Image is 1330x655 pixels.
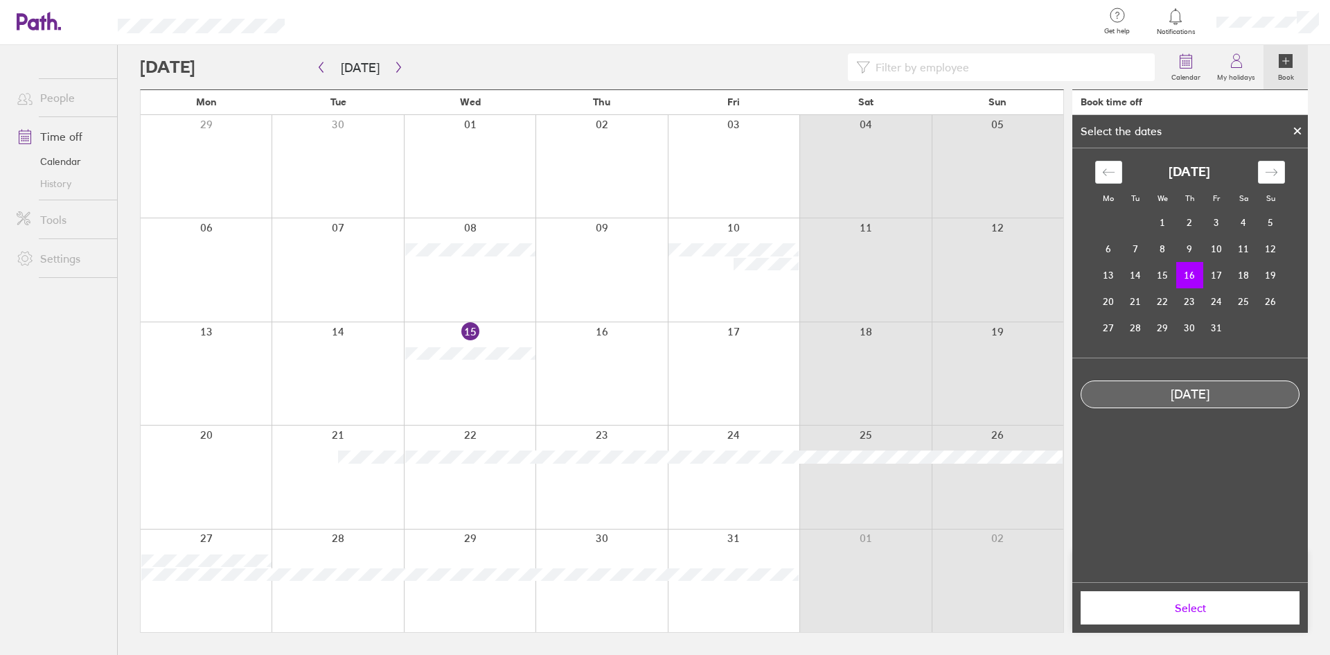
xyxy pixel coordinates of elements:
small: Sa [1239,193,1248,203]
td: Monday, October 6, 2025 [1095,236,1122,262]
span: Fri [727,96,740,107]
label: Book [1270,69,1302,82]
td: Sunday, October 26, 2025 [1257,288,1284,315]
a: Notifications [1153,7,1198,36]
span: Notifications [1153,28,1198,36]
td: Tuesday, October 28, 2025 [1122,315,1149,341]
span: Tue [330,96,346,107]
td: Friday, October 31, 2025 [1203,315,1230,341]
td: Wednesday, October 29, 2025 [1149,315,1176,341]
div: Book time off [1081,96,1142,107]
a: My holidays [1209,45,1263,89]
td: Tuesday, October 14, 2025 [1122,262,1149,288]
div: Select the dates [1072,125,1170,137]
small: Fr [1213,193,1220,203]
div: Move backward to switch to the previous month. [1095,161,1122,184]
td: Sunday, October 19, 2025 [1257,262,1284,288]
td: Sunday, October 5, 2025 [1257,209,1284,236]
span: Get help [1094,27,1140,35]
td: Saturday, October 18, 2025 [1230,262,1257,288]
td: Wednesday, October 15, 2025 [1149,262,1176,288]
td: Thursday, October 9, 2025 [1176,236,1203,262]
div: Calendar [1080,148,1300,358]
td: Tuesday, October 7, 2025 [1122,236,1149,262]
button: Select [1081,591,1300,625]
td: Selected. Thursday, October 16, 2025 [1176,262,1203,288]
a: Tools [6,206,117,234]
small: Mo [1103,193,1114,203]
span: Mon [196,96,217,107]
td: Friday, October 3, 2025 [1203,209,1230,236]
td: Monday, October 20, 2025 [1095,288,1122,315]
td: Friday, October 10, 2025 [1203,236,1230,262]
span: Select [1090,602,1290,614]
td: Saturday, October 4, 2025 [1230,209,1257,236]
input: Filter by employee [870,54,1146,80]
td: Tuesday, October 21, 2025 [1122,288,1149,315]
span: Sat [858,96,874,107]
td: Wednesday, October 1, 2025 [1149,209,1176,236]
span: Sun [988,96,1007,107]
strong: [DATE] [1169,165,1210,180]
a: Settings [6,245,117,272]
td: Saturday, October 11, 2025 [1230,236,1257,262]
td: Monday, October 27, 2025 [1095,315,1122,341]
label: Calendar [1163,69,1209,82]
a: History [6,173,117,195]
small: Su [1266,193,1275,203]
div: Move forward to switch to the next month. [1258,161,1285,184]
td: Wednesday, October 22, 2025 [1149,288,1176,315]
button: [DATE] [330,56,391,79]
small: Tu [1131,193,1140,203]
td: Sunday, October 12, 2025 [1257,236,1284,262]
label: My holidays [1209,69,1263,82]
a: Book [1263,45,1308,89]
td: Wednesday, October 8, 2025 [1149,236,1176,262]
a: People [6,84,117,112]
a: Calendar [6,150,117,173]
td: Friday, October 24, 2025 [1203,288,1230,315]
td: Saturday, October 25, 2025 [1230,288,1257,315]
td: Thursday, October 30, 2025 [1176,315,1203,341]
small: Th [1185,193,1194,203]
small: We [1158,193,1168,203]
a: Time off [6,123,117,150]
div: [DATE] [1081,387,1299,402]
span: Thu [593,96,610,107]
td: Friday, October 17, 2025 [1203,262,1230,288]
td: Thursday, October 2, 2025 [1176,209,1203,236]
td: Monday, October 13, 2025 [1095,262,1122,288]
td: Thursday, October 23, 2025 [1176,288,1203,315]
a: Calendar [1163,45,1209,89]
span: Wed [460,96,481,107]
